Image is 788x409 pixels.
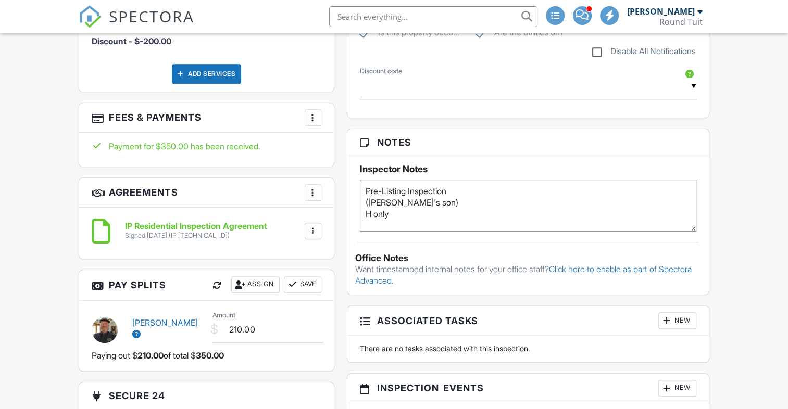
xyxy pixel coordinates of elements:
[79,178,333,208] h3: Agreements
[172,64,241,84] div: Add Services
[164,350,196,361] span: of total $
[443,381,484,395] span: Events
[79,270,333,301] h3: Pay Splits
[476,28,564,41] label: Are the utilities on?
[329,6,537,27] input: Search everything...
[125,222,267,240] a: IP Residential Inspection Agreement Signed [DATE] (IP [TECHNICAL_ID])
[360,180,696,232] textarea: Pre-Listing Inspection ([PERSON_NAME]'s son) H only
[231,276,280,293] div: Assign
[210,321,218,338] div: $
[92,350,137,361] span: Paying out $
[92,317,118,343] img: selfie_2.jpg
[360,28,459,41] label: Is this property occupied?
[109,5,194,27] span: SPECTORA
[79,5,102,28] img: The Best Home Inspection Software - Spectora
[377,314,478,328] span: Associated Tasks
[92,17,321,55] li: Manual fee: Discount
[377,381,439,395] span: Inspection
[658,380,696,397] div: New
[360,67,402,76] label: Discount code
[132,317,198,339] a: [PERSON_NAME]
[627,6,695,17] div: [PERSON_NAME]
[659,17,703,27] div: Round Tuit
[92,140,321,152] div: Payment for $350.00 has been received.
[360,164,696,174] h5: Inspector Notes
[79,14,194,36] a: SPECTORA
[658,312,696,329] div: New
[125,222,267,231] h6: IP Residential Inspection Agreement
[284,276,321,293] button: Save
[137,350,164,361] span: 210.00
[212,311,235,320] label: Amount
[92,36,171,46] span: Discount - $-200.00
[125,232,267,240] div: Signed [DATE] (IP [TECHNICAL_ID])
[355,263,701,287] p: Want timestamped internal notes for your office staff?
[79,103,333,133] h3: Fees & Payments
[347,129,709,156] h3: Notes
[355,253,701,263] div: Office Notes
[196,350,224,361] span: 350.00
[592,46,696,59] label: Disable All Notifications
[354,343,703,354] div: There are no tasks associated with this inspection.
